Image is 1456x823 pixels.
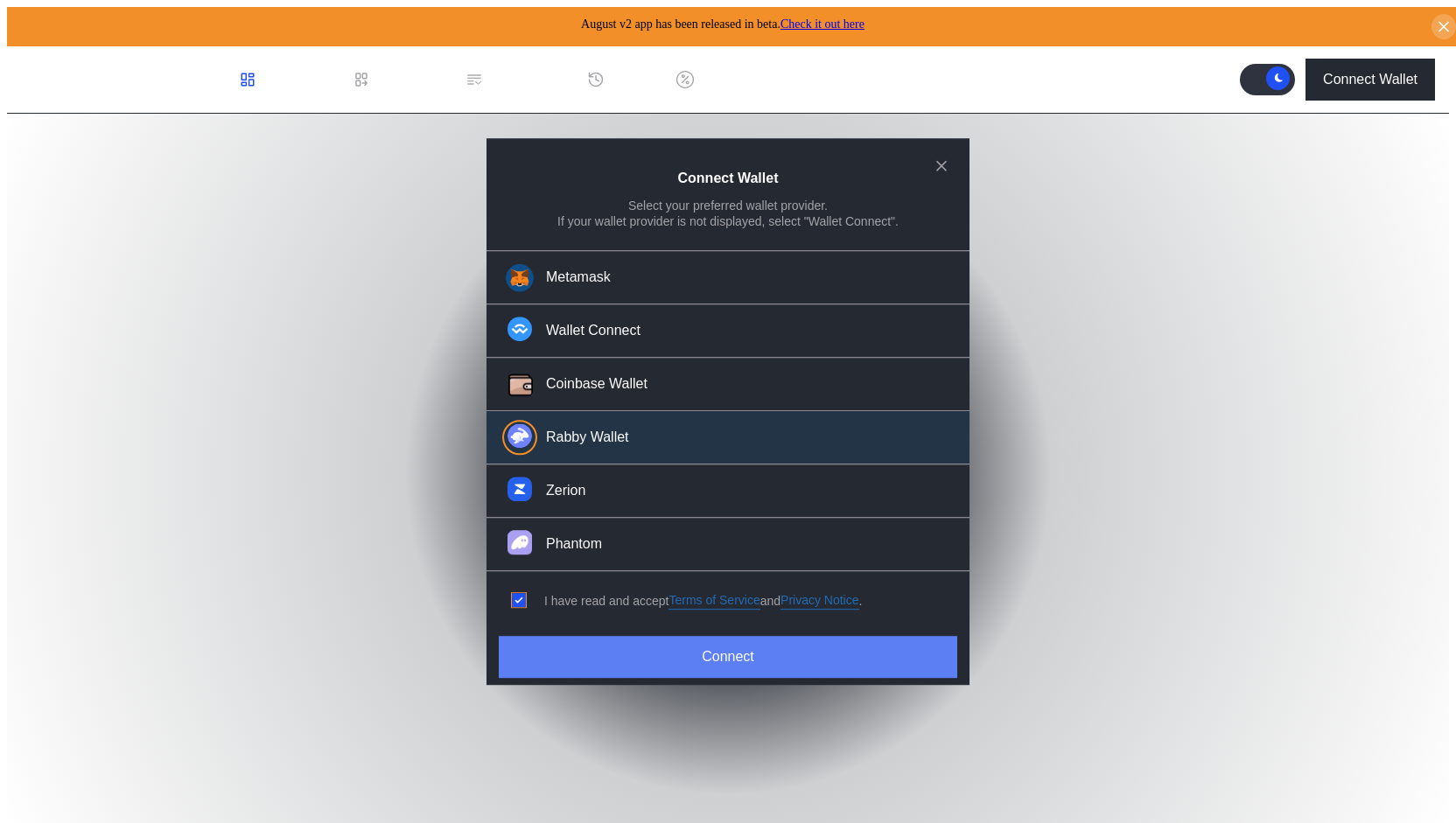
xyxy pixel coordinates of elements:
[377,72,444,87] div: Loan Book
[486,412,969,465] button: Rabby WalletRabby Wallet
[628,198,828,213] div: Select your preferred wallet provider.
[486,251,969,305] button: Metamask
[486,519,969,572] button: PhantomPhantom
[927,152,955,180] button: close modal
[780,593,858,610] a: Privacy Notice
[612,72,655,87] div: History
[486,359,969,412] button: Coinbase WalletCoinbase Wallet
[507,478,532,502] img: Zerion
[780,17,864,31] a: Check it out here
[506,371,535,401] img: Coinbase Wallet
[546,482,585,500] div: Zerion
[1323,72,1417,87] div: Connect Wallet
[546,429,629,447] div: Rabby Wallet
[486,465,969,519] button: ZerionZerion
[581,17,864,31] span: August v2 app has been released in beta.
[486,305,969,359] button: Wallet Connect
[544,593,862,610] div: I have read and accept .
[557,213,899,229] div: If your wallet provider is not displayed, select "Wallet Connect".
[507,531,532,555] img: Phantom
[507,424,532,449] img: Rabby Wallet
[701,72,806,87] div: Discount Factors
[678,171,779,186] h2: Connect Wallet
[668,593,759,610] a: Terms of Service
[263,72,332,87] div: Dashboard
[490,72,566,87] div: Permissions
[760,593,780,609] span: and
[546,535,602,554] div: Phantom
[546,375,647,394] div: Coinbase Wallet
[499,636,957,678] button: Connect
[546,322,640,340] div: Wallet Connect
[546,269,611,287] div: Metamask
